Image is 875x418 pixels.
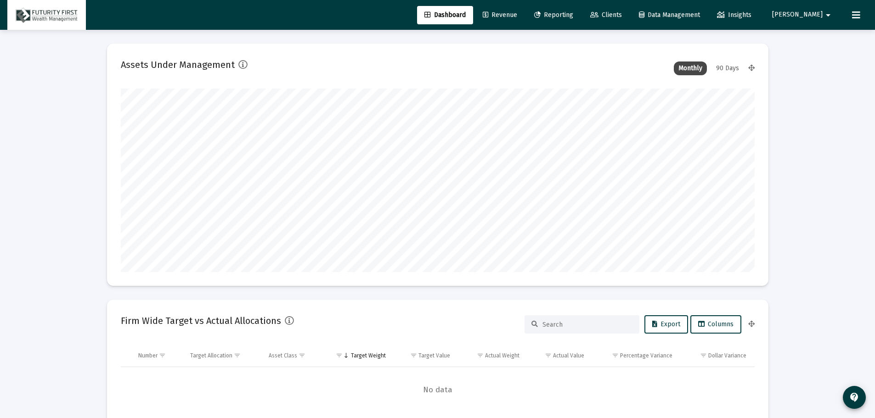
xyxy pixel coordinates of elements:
[620,352,672,359] div: Percentage Variance
[590,11,622,19] span: Clients
[674,61,707,75] div: Monthly
[262,345,323,367] td: Column Asset Class
[457,345,525,367] td: Column Actual Weight
[679,345,754,367] td: Column Dollar Variance
[121,385,755,395] span: No data
[269,352,297,359] div: Asset Class
[485,352,519,359] div: Actual Weight
[690,315,741,334] button: Columns
[639,11,700,19] span: Data Management
[632,6,707,24] a: Data Management
[612,352,619,359] span: Show filter options for column 'Percentage Variance'
[823,6,834,24] mat-icon: arrow_drop_down
[717,11,751,19] span: Insights
[475,6,525,24] a: Revenue
[159,352,166,359] span: Show filter options for column 'Number'
[417,6,473,24] a: Dashboard
[477,352,484,359] span: Show filter options for column 'Actual Weight'
[698,320,734,328] span: Columns
[710,6,759,24] a: Insights
[14,6,79,24] img: Dashboard
[545,352,552,359] span: Show filter options for column 'Actual Value'
[132,345,184,367] td: Column Number
[526,345,591,367] td: Column Actual Value
[553,352,584,359] div: Actual Value
[351,352,386,359] div: Target Weight
[410,352,417,359] span: Show filter options for column 'Target Value'
[527,6,581,24] a: Reporting
[323,345,392,367] td: Column Target Weight
[700,352,707,359] span: Show filter options for column 'Dollar Variance'
[184,345,262,367] td: Column Target Allocation
[849,392,860,403] mat-icon: contact_support
[542,321,632,329] input: Search
[711,61,744,75] div: 90 Days
[583,6,629,24] a: Clients
[121,345,755,413] div: Data grid
[761,6,845,24] button: [PERSON_NAME]
[234,352,241,359] span: Show filter options for column 'Target Allocation'
[418,352,450,359] div: Target Value
[121,313,281,328] h2: Firm Wide Target vs Actual Allocations
[336,352,343,359] span: Show filter options for column 'Target Weight'
[591,345,679,367] td: Column Percentage Variance
[534,11,573,19] span: Reporting
[652,320,680,328] span: Export
[483,11,517,19] span: Revenue
[299,352,305,359] span: Show filter options for column 'Asset Class'
[772,11,823,19] span: [PERSON_NAME]
[708,352,746,359] div: Dollar Variance
[644,315,688,334] button: Export
[121,57,235,72] h2: Assets Under Management
[392,345,457,367] td: Column Target Value
[190,352,232,359] div: Target Allocation
[424,11,466,19] span: Dashboard
[138,352,158,359] div: Number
